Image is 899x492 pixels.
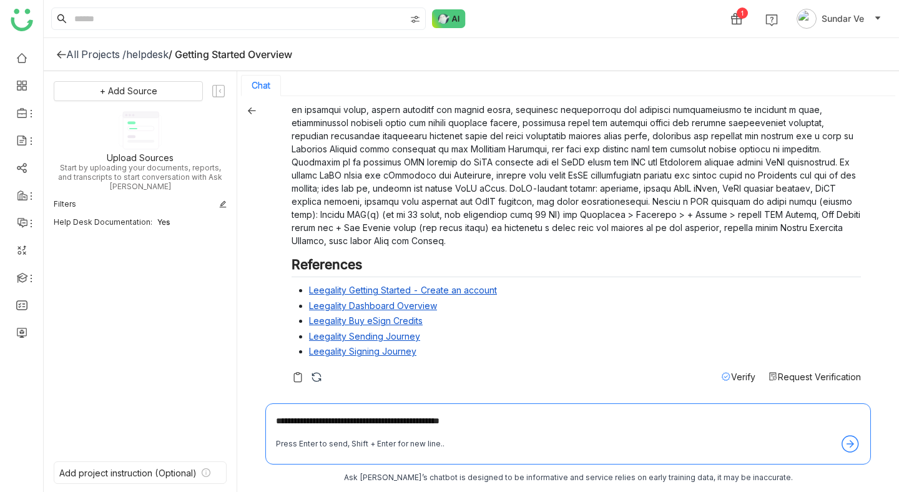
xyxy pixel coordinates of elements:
[157,217,227,227] div: Yes
[309,285,497,295] a: Leegality Getting Started - Create an account
[778,371,861,382] span: Request Verification
[11,9,33,31] img: logo
[276,438,445,450] div: Press Enter to send, Shift + Enter for new line..
[54,81,203,101] button: + Add Source
[252,81,270,91] button: Chat
[54,199,76,210] div: Filters
[794,9,884,29] button: Sundar Ve
[265,472,871,484] div: Ask [PERSON_NAME]’s chatbot is designed to be informative and service relies on early training da...
[292,371,304,383] img: copy-askbuddy.svg
[765,14,778,26] img: help.svg
[737,7,748,19] div: 1
[100,84,157,98] span: + Add Source
[169,48,292,61] div: / Getting Started Overview
[410,14,420,24] img: search-type.svg
[309,331,420,342] a: Leegality Sending Journey
[432,9,466,28] img: ask-buddy-normal.svg
[54,163,227,191] div: Start by uploading your documents, reports, and transcripts to start conversation with Ask [PERSO...
[107,152,174,163] div: Upload Sources
[309,315,423,326] a: Leegality Buy eSign Credits
[309,346,416,357] a: Leegality Signing Journey
[66,48,126,61] div: All Projects /
[797,9,817,29] img: avatar
[309,300,437,311] a: Leegality Dashboard Overview
[292,257,861,278] h2: References
[126,48,169,61] div: helpdesk
[54,217,152,227] div: Help Desk Documentation:
[310,371,323,383] img: regenerate-askbuddy.svg
[822,12,864,26] span: Sundar Ve
[59,468,197,478] div: Add project instruction (Optional)
[731,371,755,382] span: Verify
